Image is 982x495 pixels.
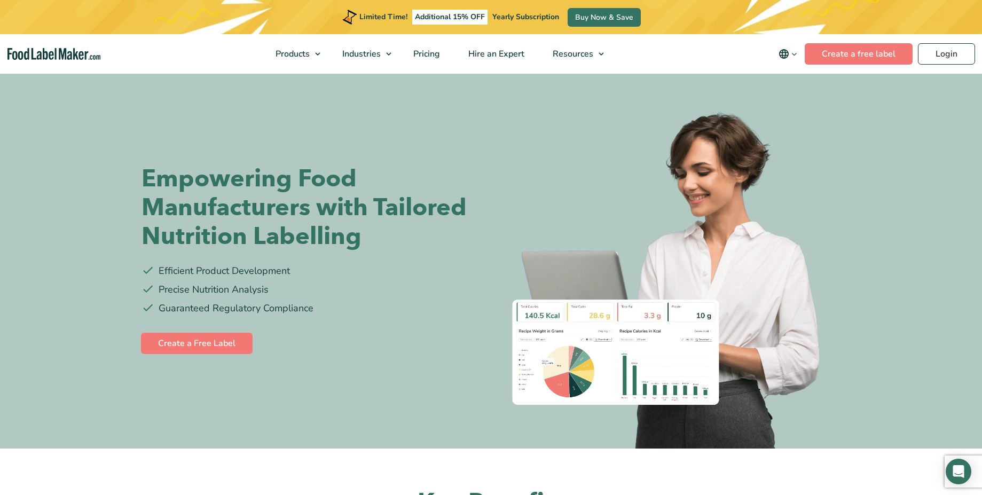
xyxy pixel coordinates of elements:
li: Guaranteed Regulatory Compliance [142,301,483,316]
span: Products [272,48,311,60]
a: Pricing [399,34,452,74]
span: Hire an Expert [465,48,525,60]
li: Precise Nutrition Analysis [142,282,483,297]
span: Additional 15% OFF [412,10,488,25]
a: Login [918,43,975,65]
a: Products [262,34,326,74]
span: Limited Time! [359,12,407,22]
span: Resources [549,48,594,60]
a: Buy Now & Save [568,8,641,27]
a: Hire an Expert [454,34,536,74]
h1: Empowering Food Manufacturers with Tailored Nutrition Labelling [142,164,483,251]
a: Create a Free Label [141,333,253,354]
span: Pricing [410,48,441,60]
a: Industries [328,34,397,74]
span: Yearly Subscription [492,12,559,22]
li: Efficient Product Development [142,264,483,278]
a: Create a free label [805,43,913,65]
a: Resources [539,34,609,74]
span: Industries [339,48,382,60]
div: Open Intercom Messenger [946,459,971,484]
